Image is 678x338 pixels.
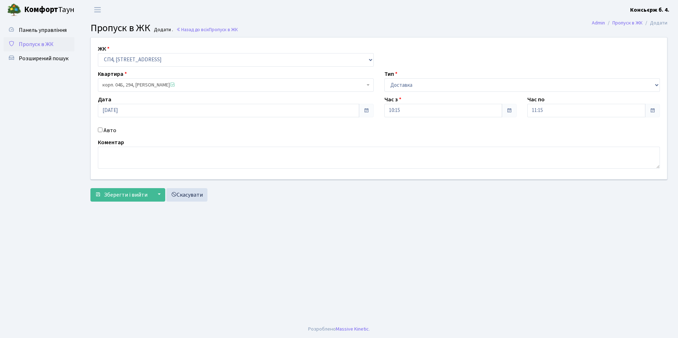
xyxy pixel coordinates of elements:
a: Пропуск в ЖК [612,19,643,27]
button: Зберегти і вийти [90,188,152,202]
a: Admin [592,19,605,27]
label: Квартира [98,70,127,78]
span: Пропуск в ЖК [19,40,54,48]
a: Назад до всіхПропуск в ЖК [176,26,238,33]
button: Переключити навігацію [89,4,106,16]
span: корп. 04Б, 294, Бойчук Катерина Миколаївна <span class='la la-check-square text-success'></span> [98,78,374,92]
a: Massive Kinetic [336,325,369,333]
small: Додати . [152,27,173,33]
label: Час з [384,95,401,104]
label: Авто [104,126,116,135]
label: ЖК [98,45,110,53]
b: Комфорт [24,4,58,15]
a: Панель управління [4,23,74,37]
span: корп. 04Б, 294, Бойчук Катерина Миколаївна <span class='la la-check-square text-success'></span> [102,81,365,89]
nav: breadcrumb [581,16,678,30]
div: Розроблено . [308,325,370,333]
span: Пропуск в ЖК [209,26,238,33]
label: Час по [527,95,545,104]
li: Додати [643,19,667,27]
a: Пропуск в ЖК [4,37,74,51]
span: Пропуск в ЖК [90,21,150,35]
a: Скасувати [166,188,207,202]
a: Консьєрж б. 4. [630,6,669,14]
img: logo.png [7,3,21,17]
span: Таун [24,4,74,16]
span: Розширений пошук [19,55,68,62]
span: Панель управління [19,26,67,34]
span: Зберегти і вийти [104,191,148,199]
label: Коментар [98,138,124,147]
label: Дата [98,95,111,104]
label: Тип [384,70,398,78]
a: Розширений пошук [4,51,74,66]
